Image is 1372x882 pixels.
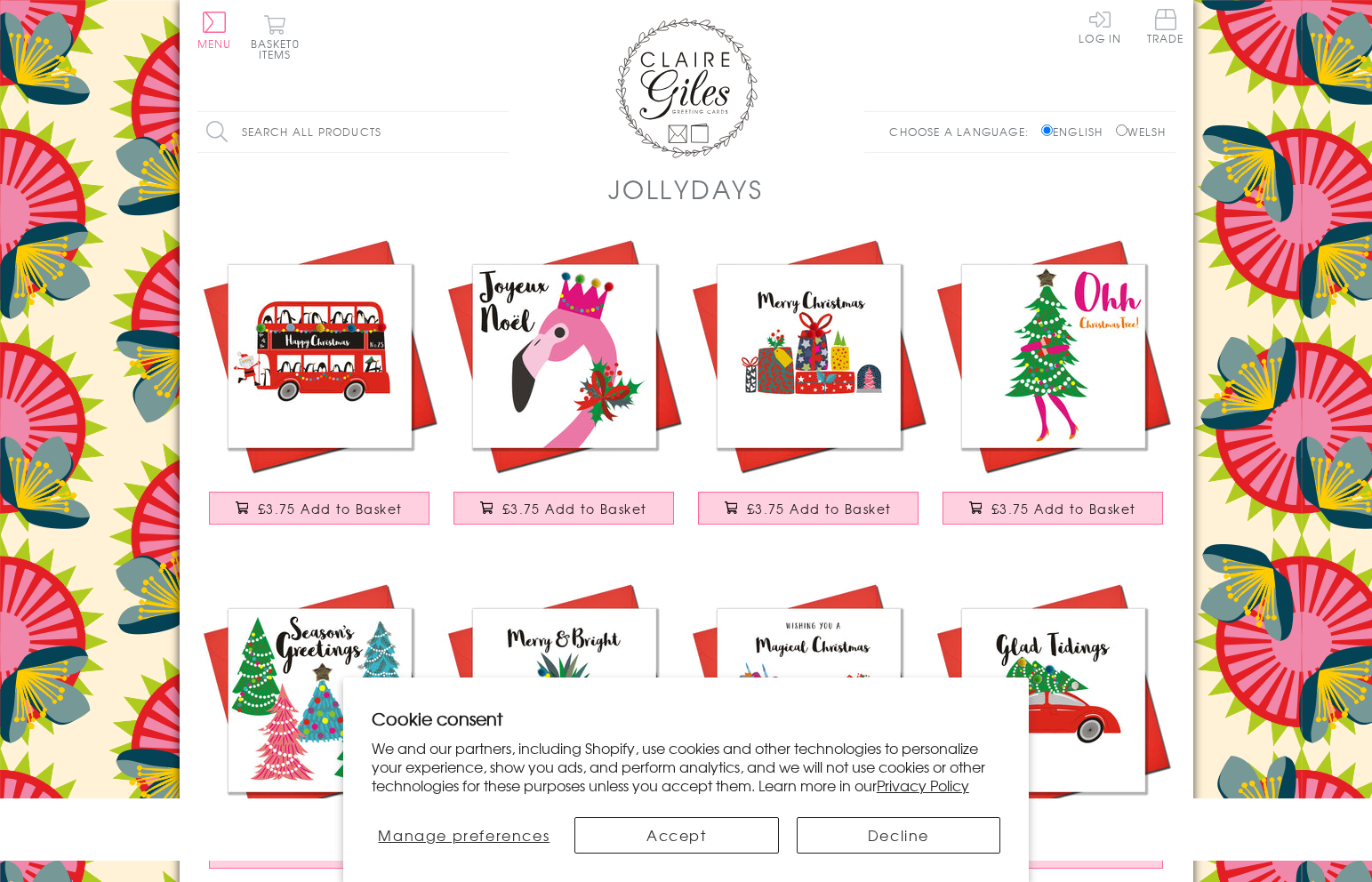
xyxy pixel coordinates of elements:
[1079,9,1121,44] a: Log In
[574,817,779,854] button: Accept
[1041,124,1111,140] label: English
[686,234,931,542] a: Christmas Card, Pile of Presents, Embellished with colourful pompoms £3.75 Add to Basket
[378,824,550,846] span: Manage preferences
[877,774,969,796] a: Privacy Policy
[1147,9,1184,44] span: Trade
[747,500,892,517] span: £3.75 Add to Basket
[491,112,509,152] input: Search
[686,234,931,478] img: Christmas Card, Pile of Presents, Embellished with colourful pompoms
[209,492,429,525] button: £3.75 Add to Basket
[259,36,300,62] span: 0 items
[197,578,442,822] img: Christmas Card, Season's Greetings, Embellished with a shiny padded star
[698,492,919,525] button: £3.75 Add to Basket
[372,739,1001,794] p: We and our partners, including Shopify, use cookies and other technologies to personalize your ex...
[197,234,442,542] a: Christmas Card, Santa on the Bus, Embellished with colourful pompoms £3.75 Add to Basket
[258,500,403,517] span: £3.75 Add to Basket
[372,817,557,854] button: Manage preferences
[615,18,758,158] img: Claire Giles Greetings Cards
[442,234,686,542] a: Christmas Card, Flamingo, Joueux Noel, Embellished with colourful pompoms £3.75 Add to Basket
[1116,124,1127,136] input: Welsh
[197,234,442,478] img: Christmas Card, Santa on the Bus, Embellished with colourful pompoms
[453,492,674,525] button: £3.75 Add to Basket
[931,234,1175,542] a: Christmas Card, Ohh Christmas Tree! Embellished with a shiny padded star £3.75 Add to Basket
[608,171,764,207] h1: JollyDays
[502,500,647,517] span: £3.75 Add to Basket
[1147,9,1184,47] a: Trade
[797,817,1001,854] button: Decline
[251,14,300,60] button: Basket0 items
[943,492,1163,525] button: £3.75 Add to Basket
[442,578,686,822] img: Christmas Card, Pineapple and Pompoms, Embellished with colourful pompoms
[1041,124,1053,136] input: English
[931,234,1175,478] img: Christmas Card, Ohh Christmas Tree! Embellished with a shiny padded star
[1116,124,1167,140] label: Welsh
[197,36,232,52] span: Menu
[889,124,1038,140] p: Choose a language:
[931,578,1175,822] img: Christmas Card, Christmas Tree on Car, Embellished with colourful pompoms
[686,578,931,822] img: Christmas Card, Unicorn Sleigh, Embellished with colourful pompoms
[372,706,1001,731] h2: Cookie consent
[442,234,686,478] img: Christmas Card, Flamingo, Joueux Noel, Embellished with colourful pompoms
[197,112,509,152] input: Search all products
[197,12,232,49] button: Menu
[991,500,1136,517] span: £3.75 Add to Basket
